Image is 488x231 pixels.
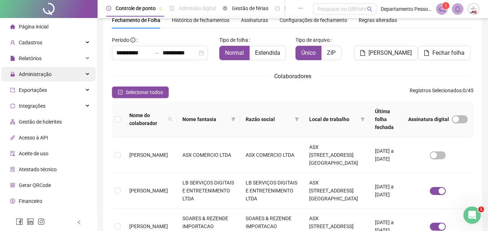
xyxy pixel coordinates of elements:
[167,110,174,129] span: search
[177,173,240,209] td: LB SERVIÇOS DIGITAIS E ENTRETENIMENTO LTDA
[129,223,168,229] span: [PERSON_NAME]
[129,152,168,158] span: [PERSON_NAME]
[38,218,45,225] span: instagram
[19,71,52,77] span: Administração
[301,49,316,56] span: Único
[106,6,111,11] span: clock-circle
[381,5,432,13] span: Departamento Pessoal - [PERSON_NAME]
[463,206,481,224] iframe: Intercom live chat
[468,4,479,14] img: 54126
[16,218,23,225] span: facebook
[232,5,268,11] span: Gestão de férias
[295,117,299,121] span: filter
[240,137,303,173] td: ASX COMERCIO LTDA
[77,220,82,225] span: left
[360,117,365,121] span: filter
[369,137,402,173] td: [DATE] a [DATE]
[10,135,15,140] span: api
[439,6,445,12] span: notification
[367,6,372,12] span: search
[10,40,15,45] span: user-add
[19,55,42,61] span: Relatórios
[442,2,449,9] sup: 1
[369,173,402,209] td: [DATE] a [DATE]
[274,73,311,80] span: Colaboradores
[172,17,229,23] span: Histórico de fechamentos
[275,6,280,11] span: dashboard
[19,182,51,188] span: Gerar QRCode
[360,50,366,56] span: file
[10,151,15,156] span: audit
[10,56,15,61] span: file
[293,114,301,125] span: filter
[10,88,15,93] span: export
[112,37,129,43] span: Período
[10,103,15,108] span: sync
[354,46,418,60] button: [PERSON_NAME]
[298,6,303,11] span: ellipsis
[303,173,369,209] td: ASX [STREET_ADDRESS] [GEOGRAPHIC_DATA]
[179,5,216,11] span: Admissão digital
[126,88,163,96] span: Selecionar todos
[280,18,347,23] span: Configurações de fechamento
[369,102,402,137] th: Última folha fechada
[19,119,62,125] span: Gestão de holerites
[19,87,47,93] span: Exportações
[327,49,336,56] span: ZIP
[223,6,228,11] span: sun
[303,137,369,173] td: ASX [STREET_ADDRESS] [GEOGRAPHIC_DATA]
[219,36,248,44] span: Tipo de folha
[112,86,169,98] button: Selecionar todos
[10,72,15,77] span: lock
[309,115,358,123] span: Local de trabalho
[359,18,397,23] span: Regras alteradas
[129,111,165,127] span: Nome do colaborador
[478,206,484,212] span: 1
[241,18,268,23] span: Assinaturas
[225,49,244,56] span: Normal
[168,117,172,121] span: search
[10,183,15,188] span: qrcode
[230,114,237,125] span: filter
[454,6,461,12] span: bell
[159,6,163,11] span: pushpin
[359,114,366,125] span: filter
[116,5,156,11] span: Controle de ponto
[246,115,291,123] span: Razão social
[295,36,330,44] span: Tipo de arquivo
[112,17,160,23] span: Fechamento de Folha
[19,24,48,30] span: Página inicial
[445,3,447,8] span: 1
[118,90,123,95] span: check-square
[130,37,135,43] span: info-circle
[169,6,174,11] span: file-done
[432,49,465,57] span: Fechar folha
[19,151,48,156] span: Aceite de uso
[410,88,462,93] span: Registros Selecionados
[10,119,15,124] span: apartment
[424,50,429,56] span: file
[10,199,15,204] span: dollar
[27,218,34,225] span: linkedin
[231,117,236,121] span: filter
[10,24,15,29] span: home
[19,103,46,109] span: Integrações
[19,198,42,204] span: Financeiro
[408,115,449,123] span: Assinatura digital
[129,188,168,194] span: [PERSON_NAME]
[368,49,412,57] span: [PERSON_NAME]
[154,50,160,56] span: swap-right
[410,86,474,98] span: : 0 / 45
[255,49,280,56] span: Estendida
[240,173,303,209] td: LB SERVIÇOS DIGITAIS E ENTRETENIMENTO LTDA
[418,46,470,60] button: Fechar folha
[19,40,42,45] span: Cadastros
[19,135,48,141] span: Acesso à API
[19,166,57,172] span: Atestado técnico
[284,5,312,11] span: Painel do DP
[154,50,160,56] span: to
[10,167,15,172] span: solution
[182,115,228,123] span: Nome fantasia
[177,137,240,173] td: ASX COMERCIO LTDA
